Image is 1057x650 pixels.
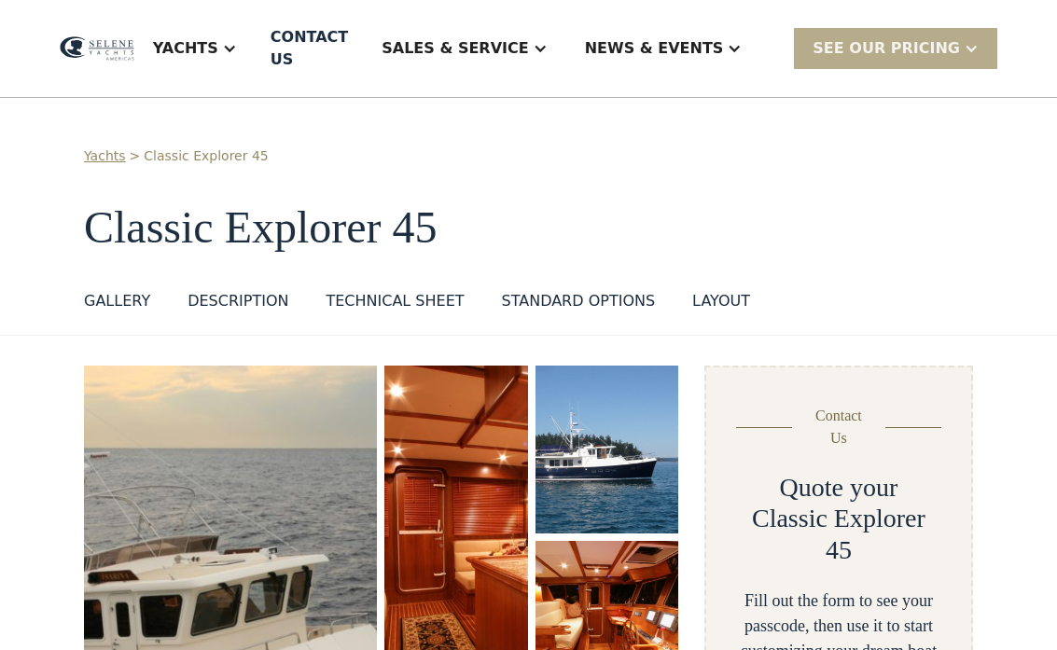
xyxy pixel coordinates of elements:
div: standard options [502,290,656,312]
div: News & EVENTS [566,11,761,86]
img: 45 foot motor yacht [535,366,678,533]
div: News & EVENTS [585,37,724,60]
div: layout [692,290,750,312]
div: GALLERY [84,290,150,312]
a: DESCRIPTION [188,290,288,320]
h1: Classic Explorer 45 [84,203,973,253]
a: Yachts [84,146,126,166]
a: Classic Explorer 45 [144,146,268,166]
div: DESCRIPTION [188,290,288,312]
div: SEE Our Pricing [794,28,997,68]
img: logo [60,36,134,61]
div: Technical sheet [326,290,464,312]
a: layout [692,290,750,320]
div: SEE Our Pricing [813,37,960,60]
h2: Classic Explorer 45 [736,503,941,565]
a: GALLERY [84,290,150,320]
div: Sales & Service [382,37,528,60]
div: Contact US [271,26,348,71]
a: open lightbox [535,366,678,533]
div: > [130,146,141,166]
h2: Quote your [780,472,898,504]
div: Yachts [134,11,256,86]
div: Contact Us [807,405,869,449]
a: standard options [502,290,656,320]
a: Technical sheet [326,290,464,320]
div: Yachts [153,37,218,60]
div: Sales & Service [363,11,565,86]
